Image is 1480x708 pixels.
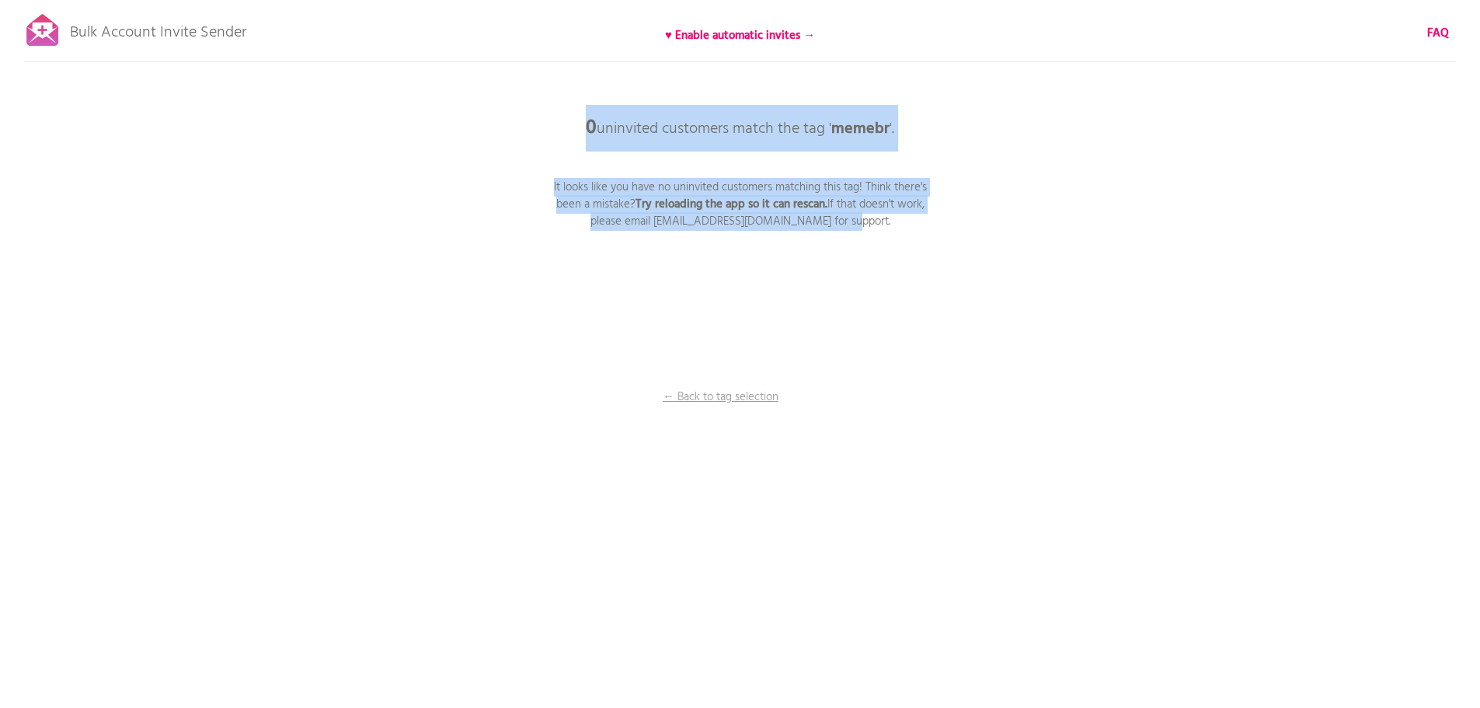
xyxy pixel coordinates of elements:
p: It looks like you have no uninvited customers matching this tag! Think there's been a mistake? If... [546,179,935,230]
p: uninvited customers match the tag ' '. [507,105,973,152]
b: 0 [586,113,597,144]
a: FAQ [1427,25,1449,42]
b: ♥ Enable automatic invites → [665,26,815,45]
p: ← Back to tag selection [663,389,779,406]
b: memebr [831,117,890,141]
b: FAQ [1427,24,1449,43]
b: Try reloading the app so it can rescan. [636,195,827,214]
p: Bulk Account Invite Sender [70,9,246,48]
